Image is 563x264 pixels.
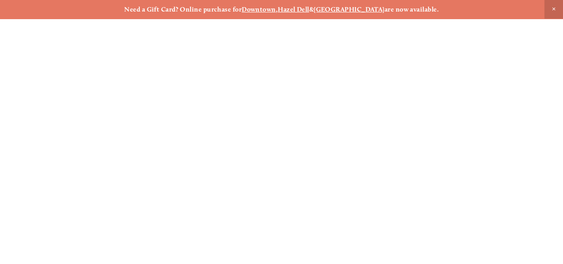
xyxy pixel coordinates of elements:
strong: are now available. [385,5,439,13]
a: Downtown [242,5,276,13]
a: [GEOGRAPHIC_DATA] [314,5,385,13]
strong: Need a Gift Card? Online purchase for [124,5,242,13]
strong: & [309,5,314,13]
strong: , [276,5,278,13]
a: Hazel Dell [278,5,309,13]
